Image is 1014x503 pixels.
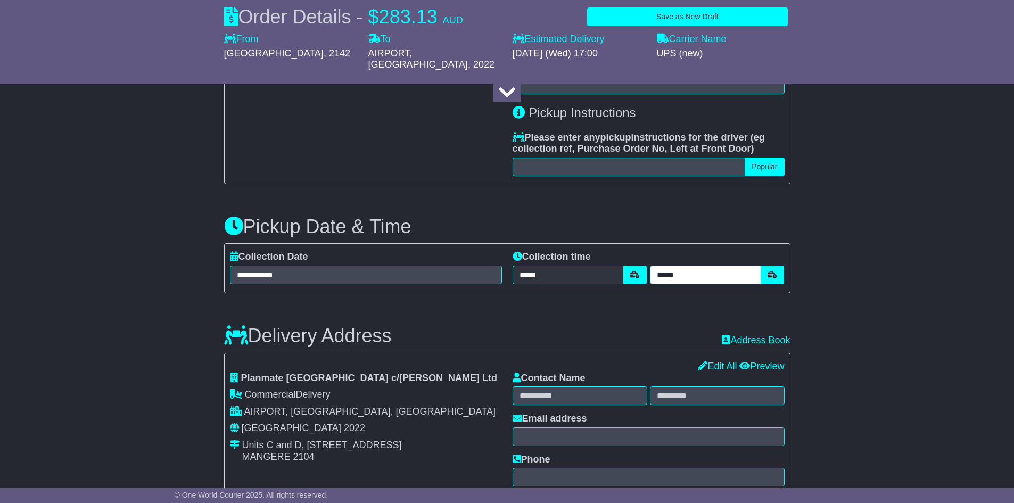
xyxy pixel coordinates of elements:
span: AIRPORT, [GEOGRAPHIC_DATA] [368,48,468,70]
div: MANGERE 2104 [242,451,402,463]
span: Pickup Instructions [529,105,636,120]
span: AUD [443,15,463,26]
div: [DATE] (Wed) 17:00 [513,48,646,60]
label: To [368,34,391,45]
button: Popular [745,158,784,176]
div: Units C and D, [STREET_ADDRESS] [242,440,402,451]
label: Collection time [513,251,591,263]
h3: Delivery Address [224,325,392,347]
label: Estimated Delivery [513,34,646,45]
span: eg collection ref, Purchase Order No, Left at Front Door [513,132,765,154]
span: Commercial [245,389,296,400]
label: Carrier Name [657,34,727,45]
span: AIRPORT, [GEOGRAPHIC_DATA], [GEOGRAPHIC_DATA] [244,406,496,417]
span: [GEOGRAPHIC_DATA] [224,48,324,59]
button: Save as New Draft [587,7,787,26]
div: Delivery [230,389,502,401]
h3: Pickup Date & Time [224,216,790,237]
span: 283.13 [379,6,438,28]
span: 2022 [344,423,365,433]
label: Collection Date [230,251,308,263]
label: Phone [513,454,550,466]
div: Order Details - [224,5,463,28]
span: Planmate [GEOGRAPHIC_DATA] c/[PERSON_NAME] Ltd [241,373,497,383]
a: Preview [739,361,784,372]
a: Edit All [698,361,737,372]
label: From [224,34,259,45]
span: [GEOGRAPHIC_DATA] [242,423,341,433]
label: Email address [513,413,587,425]
label: Contact Name [513,373,586,384]
span: , 2022 [468,59,494,70]
span: $ [368,6,379,28]
span: , 2142 [324,48,350,59]
span: pickup [600,132,631,143]
div: UPS (new) [657,48,790,60]
span: © One World Courier 2025. All rights reserved. [175,491,328,499]
label: Please enter any instructions for the driver ( ) [513,132,785,155]
a: Address Book [722,335,790,345]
